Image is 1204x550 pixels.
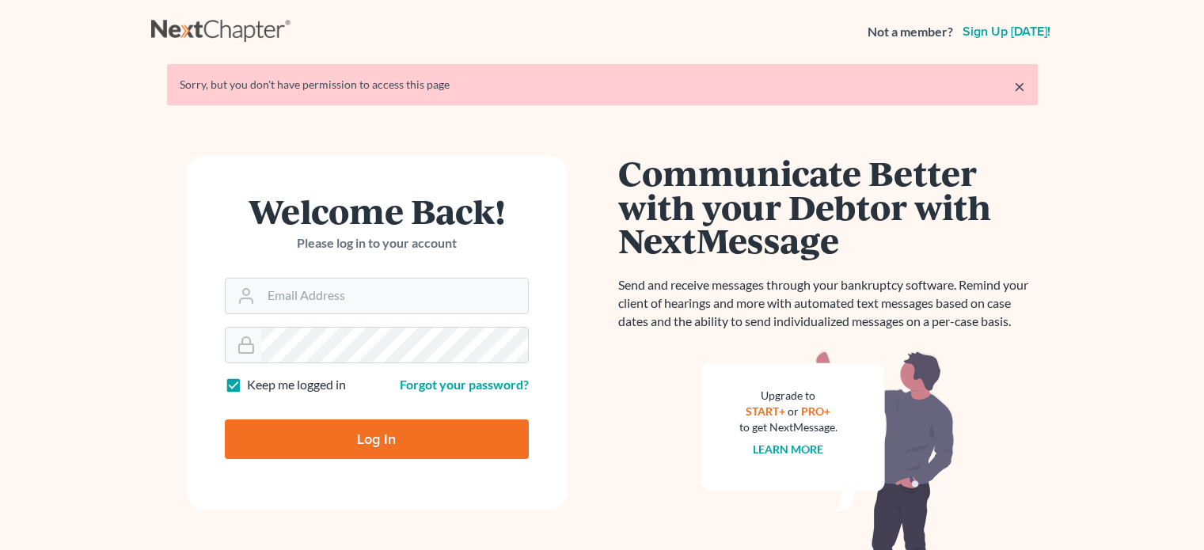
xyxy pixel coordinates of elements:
[400,377,529,392] a: Forgot your password?
[868,23,953,41] strong: Not a member?
[618,156,1038,257] h1: Communicate Better with your Debtor with NextMessage
[788,404,799,418] span: or
[1014,77,1025,96] a: ×
[225,419,529,459] input: Log In
[180,77,1025,93] div: Sorry, but you don't have permission to access this page
[261,279,528,313] input: Email Address
[959,25,1054,38] a: Sign up [DATE]!
[225,234,529,252] p: Please log in to your account
[225,194,529,228] h1: Welcome Back!
[739,388,837,404] div: Upgrade to
[746,404,785,418] a: START+
[618,276,1038,331] p: Send and receive messages through your bankruptcy software. Remind your client of hearings and mo...
[753,442,823,456] a: Learn more
[739,419,837,435] div: to get NextMessage.
[801,404,830,418] a: PRO+
[247,376,346,394] label: Keep me logged in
